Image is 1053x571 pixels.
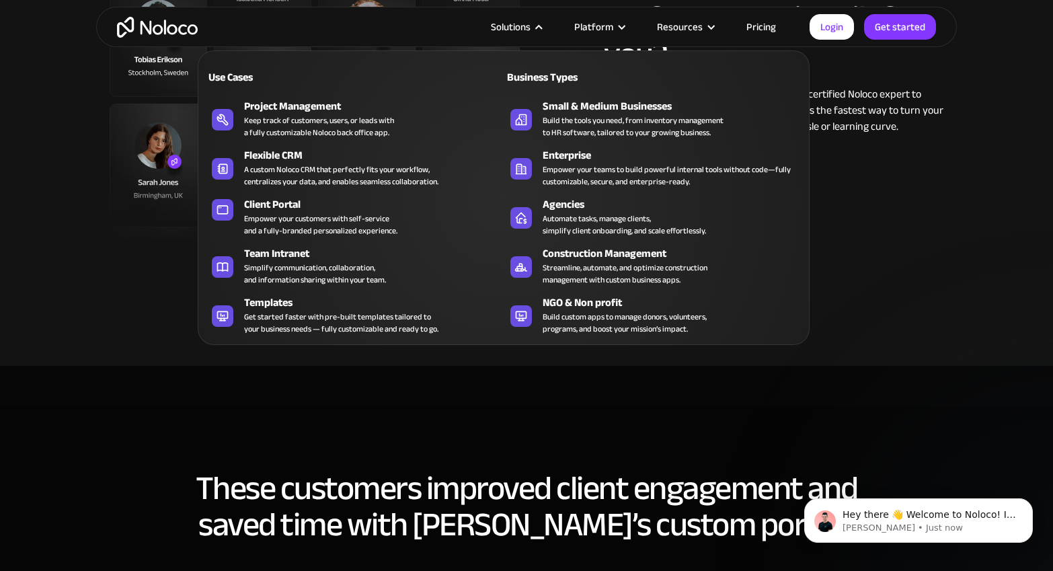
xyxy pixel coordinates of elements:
div: Simplify communication, collaboration, and information sharing within your team. [244,262,386,286]
a: Small & Medium BusinessesBuild the tools you need, from inventory managementto HR software, tailo... [504,96,802,141]
a: home [117,17,198,38]
a: Client PortalEmpower your customers with self-serviceand a fully-branded personalized experience. [205,194,504,239]
div: Team Intranet [244,245,510,262]
a: NGO & Non profitBuild custom apps to manage donors, volunteers,programs, and boost your mission’s... [504,292,802,338]
div: Resources [640,18,730,36]
div: Build the tools you need, from inventory management to HR software, tailored to your growing busi... [543,114,724,139]
a: Flexible CRMA custom Noloco CRM that perfectly fits your workflow,centralizes your data, and enab... [205,145,504,190]
div: Business Types [504,69,648,85]
div: Use Cases [205,69,349,85]
div: Project Management [244,98,510,114]
div: NGO & Non profit [543,295,808,311]
div: Platform [574,18,613,36]
a: Construction ManagementStreamline, automate, and optimize constructionmanagement with custom busi... [504,243,802,289]
div: Empower your teams to build powerful internal tools without code—fully customizable, secure, and ... [543,163,795,188]
div: Automate tasks, manage clients, simplify client onboarding, and scale effortlessly. [543,213,706,237]
a: TemplatesGet started faster with pre-built templates tailored toyour business needs — fully custo... [205,292,504,338]
div: Small & Medium Businesses [543,98,808,114]
div: Templates [244,295,510,311]
div: Get started faster with pre-built templates tailored to your business needs — fully customizable ... [244,311,438,335]
div: Agencies [543,196,808,213]
div: Construction Management [543,245,808,262]
div: Enterprise [543,147,808,163]
a: Login [810,14,854,40]
div: Streamline, automate, and optimize construction management with custom business apps. [543,262,707,286]
div: Keep track of customers, users, or leads with a fully customizable Noloco back office app. [244,114,394,139]
div: A custom Noloco CRM that perfectly fits your workflow, centralizes your data, and enables seamles... [244,163,438,188]
a: Get started [864,14,936,40]
div: Empower your customers with self-service and a fully-branded personalized experience. [244,213,397,237]
div: Platform [557,18,640,36]
div: Solutions [474,18,557,36]
nav: Solutions [198,32,810,345]
a: Team IntranetSimplify communication, collaboration,and information sharing within your team. [205,243,504,289]
a: Business Types [504,61,802,92]
a: Pricing [730,18,793,36]
a: AgenciesAutomate tasks, manage clients,simplify client onboarding, and scale effortlessly. [504,194,802,239]
a: EnterpriseEmpower your teams to build powerful internal tools without code—fully customizable, se... [504,145,802,190]
div: Client Portal [244,196,510,213]
div: Build custom apps to manage donors, volunteers, programs, and boost your mission’s impact. [543,311,707,335]
div: Resources [657,18,703,36]
a: Project ManagementKeep track of customers, users, or leads witha fully customizable Noloco back o... [205,96,504,141]
h2: These customers improved client engagement and saved time with [PERSON_NAME]’s custom portals [110,470,943,543]
div: Flexible CRM [244,147,510,163]
a: Use Cases [205,61,504,92]
iframe: Intercom notifications message [784,470,1053,564]
div: Solutions [491,18,531,36]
